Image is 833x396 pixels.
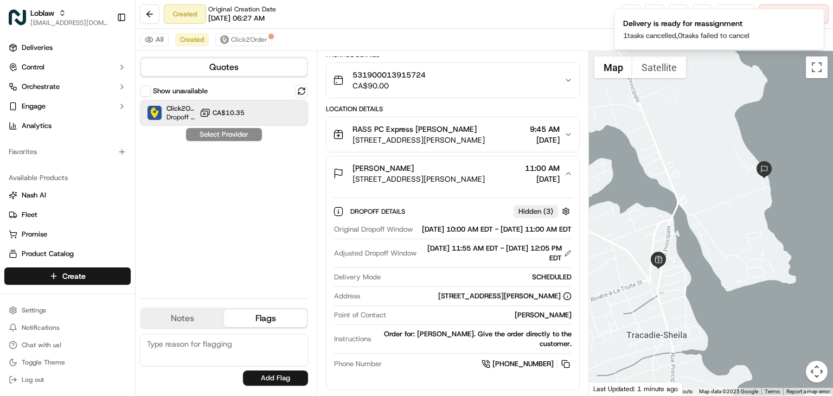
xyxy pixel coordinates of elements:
span: Product Catalog [22,249,74,259]
div: [DATE] 11:55 AM EDT - [DATE] 12:05 PM EDT [421,244,572,263]
button: Create [4,267,131,285]
span: CA$90.00 [353,80,426,91]
span: CA$10.35 [213,108,245,117]
button: CA$10.35 [200,107,245,118]
a: 📗Knowledge Base [7,153,87,173]
button: Created [175,33,209,46]
img: profile_click2order_cartwheel.png [220,35,229,44]
p: Welcome 👋 [11,43,197,61]
span: Dropoff ETA - [166,113,195,122]
a: 💻API Documentation [87,153,178,173]
span: [DATE] 06:27 AM [208,14,265,23]
a: Fleet [9,210,126,220]
a: Report a map error [786,388,830,394]
button: Map camera controls [806,361,828,382]
span: Analytics [22,121,52,131]
div: Delivery is ready for reassignment [623,18,749,29]
span: Map data ©2025 Google [699,388,758,394]
span: 11:00 AM [525,163,560,174]
div: Available Products [4,169,131,187]
button: [EMAIL_ADDRESS][DOMAIN_NAME] [30,18,108,27]
span: Orchestrate [22,82,60,92]
span: Address [334,291,360,301]
button: Product Catalog [4,245,131,263]
a: Open this area in Google Maps (opens a new window) [592,381,627,395]
span: Engage [22,101,46,111]
button: Hidden (3) [514,205,573,218]
button: All [140,33,169,46]
div: [PERSON_NAME][STREET_ADDRESS][PERSON_NAME]11:00 AM[DATE] [326,191,579,389]
img: Loblaw [9,9,26,26]
span: Pylon [108,184,131,192]
span: Adjusted Dropoff Window [334,248,416,258]
button: Chat with us! [4,337,131,353]
p: 1 tasks cancelled, 0 tasks failed to cancel [623,31,749,41]
a: Promise [9,229,126,239]
span: Hidden ( 3 ) [518,207,553,216]
a: Powered byPylon [76,183,131,192]
span: Click2Order [166,104,195,113]
span: Notifications [22,323,60,332]
div: [STREET_ADDRESS][PERSON_NAME] [438,291,572,301]
span: Original Dropoff Window [334,225,413,234]
span: Fleet [22,210,37,220]
span: Instructions [334,334,371,344]
button: Click2Order [215,33,272,46]
div: 💻 [92,158,100,167]
span: Dropoff Details [350,207,407,216]
label: Show unavailable [153,86,208,96]
button: Flags [224,310,307,327]
span: 531900013915724 [353,69,426,80]
span: [STREET_ADDRESS][PERSON_NAME] [353,135,485,145]
button: Nash AI [4,187,131,204]
img: Click2Order [148,106,162,120]
button: Log out [4,372,131,387]
span: Toggle Theme [22,358,65,367]
span: Phone Number [334,359,382,369]
span: Settings [22,306,46,315]
a: Analytics [4,117,131,135]
button: Loblaw [30,8,54,18]
button: Promise [4,226,131,243]
div: Start new chat [37,104,178,114]
div: Order for: [PERSON_NAME]. Give the order directly to the customer. [375,329,572,349]
span: API Documentation [102,157,174,168]
div: 📗 [11,158,20,167]
a: Terms (opens in new tab) [765,388,780,394]
span: 9:45 AM [530,124,560,135]
div: [PERSON_NAME] [390,310,572,320]
span: Create [62,271,86,282]
button: Orchestrate [4,78,131,95]
button: Engage [4,98,131,115]
button: Show street map [594,56,632,78]
div: We're available if you need us! [37,114,137,123]
span: [DATE] [525,174,560,184]
span: Deliveries [22,43,53,53]
span: Delivery Mode [334,272,381,282]
span: Knowledge Base [22,157,83,168]
span: Point of Contact [334,310,386,320]
span: [PERSON_NAME] [353,163,414,174]
button: RASS PC Express [PERSON_NAME][STREET_ADDRESS][PERSON_NAME]9:45 AM[DATE] [326,117,579,152]
span: Original Creation Date [208,5,276,14]
input: Got a question? Start typing here... [28,70,195,81]
span: Click2Order [231,35,267,44]
button: [PERSON_NAME][STREET_ADDRESS][PERSON_NAME]11:00 AM[DATE] [326,156,579,191]
button: Notifications [4,320,131,335]
button: Quotes [141,59,307,76]
button: LoblawLoblaw[EMAIL_ADDRESS][DOMAIN_NAME] [4,4,112,30]
button: Show satellite imagery [632,56,686,78]
div: Last Updated: 1 minute ago [589,382,683,395]
span: [STREET_ADDRESS][PERSON_NAME] [353,174,485,184]
span: Log out [22,375,44,384]
span: [DATE] [530,135,560,145]
span: Promise [22,229,47,239]
button: Toggle fullscreen view [806,56,828,78]
span: Control [22,62,44,72]
button: Start new chat [184,107,197,120]
span: Created [180,35,204,44]
a: Product Catalog [9,249,126,259]
img: Google [592,381,627,395]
